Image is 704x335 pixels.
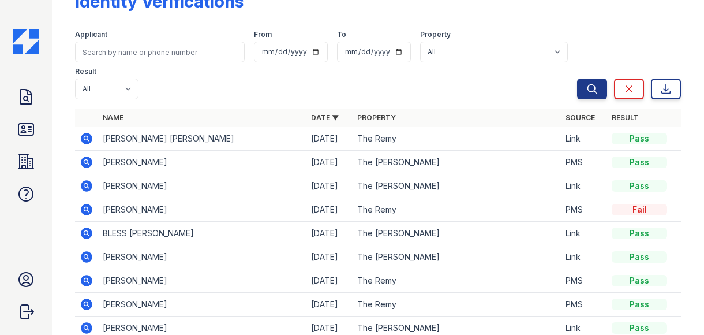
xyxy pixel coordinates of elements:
td: [PERSON_NAME] [98,245,306,269]
td: [PERSON_NAME] [98,269,306,293]
label: Result [75,67,96,76]
td: The [PERSON_NAME] [353,222,561,245]
a: Property [357,113,396,122]
div: Pass [612,275,667,286]
td: The [PERSON_NAME] [353,174,561,198]
td: [PERSON_NAME] [98,174,306,198]
a: Source [566,113,595,122]
td: PMS [561,198,607,222]
td: [DATE] [306,293,353,317]
div: Pass [612,299,667,310]
td: BLESS [PERSON_NAME] [98,222,306,245]
td: The Remy [353,293,561,317]
td: [DATE] [306,198,353,222]
td: PMS [561,269,607,293]
td: The Remy [353,127,561,151]
td: Link [561,174,607,198]
div: Pass [612,180,667,192]
td: [DATE] [306,127,353,151]
td: [DATE] [306,245,353,269]
td: [DATE] [306,174,353,198]
td: The [PERSON_NAME] [353,151,561,174]
label: From [254,30,272,39]
td: PMS [561,293,607,317]
div: Fail [612,204,667,215]
div: Pass [612,251,667,263]
div: Pass [612,322,667,334]
td: [PERSON_NAME] [98,151,306,174]
a: Name [103,113,123,122]
img: CE_Icon_Blue-c292c112584629df590d857e76928e9f676e5b41ef8f769ba2f05ee15b207248.png [13,29,39,54]
td: [PERSON_NAME] [98,293,306,317]
a: Date ▼ [311,113,339,122]
td: Link [561,245,607,269]
td: [DATE] [306,151,353,174]
label: Property [420,30,451,39]
td: [DATE] [306,269,353,293]
td: [DATE] [306,222,353,245]
div: Pass [612,157,667,168]
label: Applicant [75,30,107,39]
td: The [PERSON_NAME] [353,245,561,269]
td: The Remy [353,198,561,222]
td: [PERSON_NAME] [PERSON_NAME] [98,127,306,151]
a: Result [612,113,639,122]
div: Pass [612,228,667,239]
label: To [337,30,346,39]
td: [PERSON_NAME] [98,198,306,222]
input: Search by name or phone number [75,42,245,62]
td: Link [561,222,607,245]
td: The Remy [353,269,561,293]
div: Pass [612,133,667,144]
td: Link [561,127,607,151]
td: PMS [561,151,607,174]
